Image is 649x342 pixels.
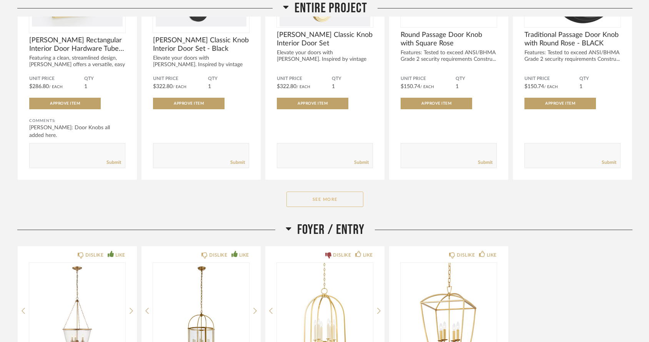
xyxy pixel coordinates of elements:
[277,50,373,69] div: Elevate your doors with [PERSON_NAME]. Inspired by vintage designs, the curved backpla...
[456,76,497,82] span: QTY
[545,102,575,105] span: Approve Item
[277,98,348,109] button: Approve Item
[401,50,497,63] div: Features: Tested to exceed ANSI/BHMA Grade 2 security requirements Constru...
[29,76,84,82] span: Unit Price
[401,76,456,82] span: Unit Price
[277,76,332,82] span: Unit Price
[208,76,249,82] span: QTY
[107,159,121,166] a: Submit
[50,102,80,105] span: Approve Item
[457,251,475,259] div: DISLIKE
[153,76,208,82] span: Unit Price
[277,84,296,89] span: $322.80
[524,31,621,48] span: Traditional Passage Door Knob with Round Rose - BLACK
[230,159,245,166] a: Submit
[29,98,101,109] button: Approve Item
[298,102,328,105] span: Approve Item
[29,84,49,89] span: $286.80
[153,98,225,109] button: Approve Item
[277,31,373,48] span: [PERSON_NAME] Classic Knob Interior Door Set
[579,84,582,89] span: 1
[85,251,103,259] div: DISLIKE
[420,85,434,89] span: / Each
[208,84,211,89] span: 1
[332,76,373,82] span: QTY
[174,102,204,105] span: Approve Item
[544,85,558,89] span: / Each
[524,50,621,63] div: Features: Tested to exceed ANSI/BHMA Grade 2 security requirements Constru...
[115,251,125,259] div: LIKE
[29,55,125,75] div: Featuring a clean, streamlined design, [PERSON_NAME] offers a versatile, easy upgrade ...
[487,251,497,259] div: LIKE
[29,117,125,125] div: Comments:
[401,84,420,89] span: $150.74
[579,76,621,82] span: QTY
[333,251,351,259] div: DISLIKE
[84,84,87,89] span: 1
[524,98,596,109] button: Approve Item
[602,159,616,166] a: Submit
[421,102,451,105] span: Approve Item
[332,84,335,89] span: 1
[296,85,310,89] span: / Each
[524,84,544,89] span: $150.74
[354,159,369,166] a: Submit
[173,85,186,89] span: / Each
[209,251,227,259] div: DISLIKE
[84,76,125,82] span: QTY
[297,222,364,238] span: Foyer / Entry
[29,124,125,139] div: [PERSON_NAME]: Door Knobs all added here.
[29,36,125,53] span: [PERSON_NAME] Rectangular Interior Door Hardware Tube Latch Set With Knob
[456,84,459,89] span: 1
[401,31,497,48] span: Round Passage Door Knob with Square Rose
[153,84,173,89] span: $322.80
[153,36,249,53] span: [PERSON_NAME] Classic Knob Interior Door Set - Black
[524,76,579,82] span: Unit Price
[363,251,373,259] div: LIKE
[478,159,493,166] a: Submit
[239,251,249,259] div: LIKE
[401,98,472,109] button: Approve Item
[153,55,249,75] div: Elevate your doors with [PERSON_NAME]. Inspired by vintage designs, the curved backpla...
[286,192,363,207] button: See More
[49,85,63,89] span: / Each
